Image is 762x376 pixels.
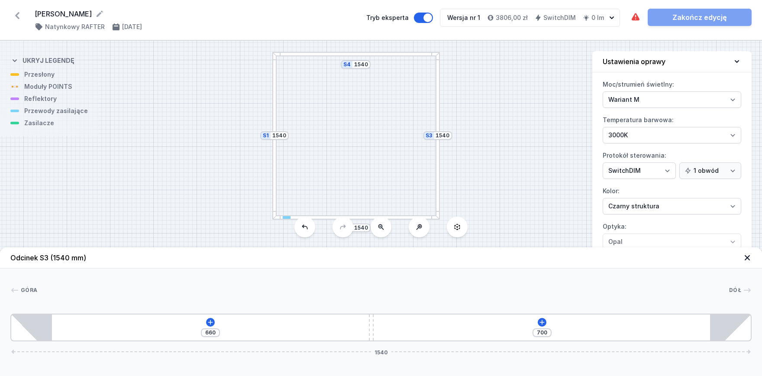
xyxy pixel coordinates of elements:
select: Optyka: [603,233,741,250]
div: Wersja nr 1 [447,13,480,22]
button: Ustawienia oprawy [592,51,752,72]
input: Wymiar [mm] [203,329,217,336]
h4: Odcinek S3 [10,253,86,263]
label: Kolor: [603,184,741,214]
button: Ukryj legendę [10,49,74,70]
label: Tryb eksperta [366,13,433,23]
h4: 0 lm [591,13,604,22]
label: Moc/strumień świetlny: [603,78,741,108]
span: Dół [729,287,741,294]
form: [PERSON_NAME] [35,9,356,19]
select: Kolor: [603,198,741,214]
select: Protokół sterowania: [679,162,741,179]
button: Tryb eksperta [414,13,433,23]
input: Wymiar [mm] [354,61,368,68]
input: Wymiar [mm] [272,132,286,139]
span: Góra [21,287,37,294]
span: (1540 mm) [50,253,86,262]
select: Moc/strumień świetlny: [603,91,741,108]
label: Temperatura barwowa: [603,113,741,143]
button: Wersja nr 13806,00 złSwitchDIM0 lm [440,9,620,27]
label: Optyka: [603,220,741,250]
input: Wymiar [mm] [354,224,368,231]
span: 1540 [371,349,391,354]
h4: Ustawienia oprawy [603,56,665,67]
h4: Ukryj legendę [23,56,74,65]
h4: 3806,00 zł [496,13,528,22]
button: Dodaj element [538,318,546,327]
button: Dodaj element [206,318,215,327]
label: Protokół sterowania: [603,149,741,179]
h4: SwitchDIM [543,13,576,22]
select: Protokół sterowania: [603,162,676,179]
select: Temperatura barwowa: [603,127,741,143]
h4: [DATE] [122,23,142,31]
input: Wymiar [mm] [535,329,549,336]
h4: Natynkowy RAFTER [45,23,105,31]
input: Wymiar [mm] [436,132,449,139]
button: Edytuj nazwę projektu [95,10,104,18]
